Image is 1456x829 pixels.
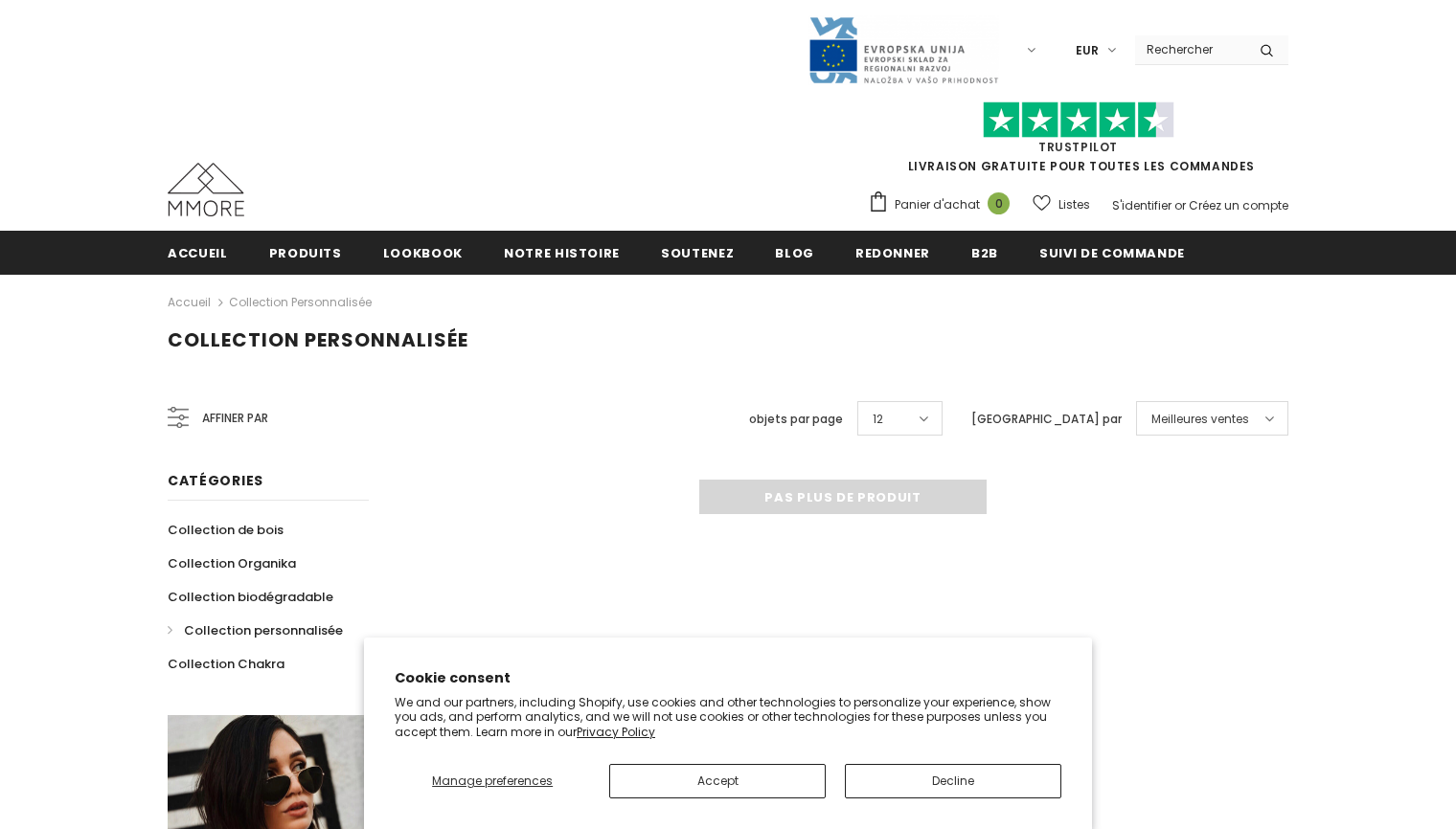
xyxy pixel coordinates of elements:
[168,513,284,547] a: Collection de bois
[395,764,590,798] button: Manage preferences
[1033,188,1090,221] a: Listes
[971,231,998,274] a: B2B
[269,244,342,262] span: Produits
[971,244,998,262] span: B2B
[168,614,343,647] a: Collection personnalisée
[855,244,930,262] span: Redonner
[229,294,372,310] a: Collection personnalisée
[168,547,296,580] a: Collection Organika
[1039,244,1185,262] span: Suivi de commande
[168,231,228,274] a: Accueil
[395,695,1061,740] p: We and our partners, including Shopify, use cookies and other technologies to personalize your ex...
[577,724,655,740] a: Privacy Policy
[988,192,1010,214] span: 0
[168,471,263,490] span: Catégories
[661,231,734,274] a: soutenez
[168,647,284,681] a: Collection Chakra
[808,41,999,57] a: Javni Razpis
[168,588,333,606] span: Collection biodégradable
[168,291,211,314] a: Accueil
[1189,197,1288,213] a: Créez un compte
[432,773,553,789] span: Manage preferences
[168,326,468,353] span: Collection personnalisée
[895,195,980,214] span: Panier d'achat
[1058,195,1090,214] span: Listes
[609,764,826,798] button: Accept
[775,231,814,274] a: Blog
[1076,41,1099,60] span: EUR
[184,621,343,639] span: Collection personnalisée
[868,190,1019,219] a: Panier d'achat 0
[1135,35,1245,63] input: Search Site
[168,580,333,614] a: Collection biodégradable
[845,764,1061,798] button: Decline
[395,668,1061,688] h2: Cookie consent
[168,521,284,539] span: Collection de bois
[383,231,463,274] a: Lookbook
[504,244,620,262] span: Notre histoire
[168,554,296,572] span: Collection Organika
[873,410,883,429] span: 12
[749,410,843,429] label: objets par page
[868,110,1288,174] span: LIVRAISON GRATUITE POUR TOUTES LES COMMANDES
[168,655,284,673] span: Collection Chakra
[775,244,814,262] span: Blog
[168,163,244,216] img: Cas MMORE
[269,231,342,274] a: Produits
[1112,197,1172,213] a: S'identifier
[202,408,268,429] span: Affiner par
[1039,231,1185,274] a: Suivi de commande
[1151,410,1249,429] span: Meilleures ventes
[1174,197,1186,213] span: or
[504,231,620,274] a: Notre histoire
[1038,139,1118,155] a: TrustPilot
[661,244,734,262] span: soutenez
[855,231,930,274] a: Redonner
[971,410,1122,429] label: [GEOGRAPHIC_DATA] par
[808,15,999,85] img: Javni Razpis
[168,244,228,262] span: Accueil
[983,101,1174,139] img: Faites confiance aux étoiles pilotes
[383,244,463,262] span: Lookbook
